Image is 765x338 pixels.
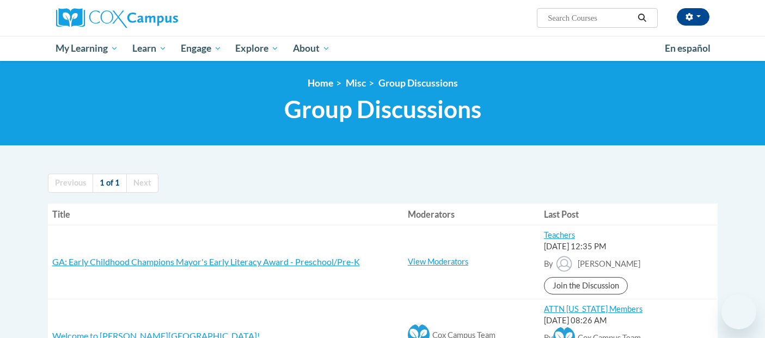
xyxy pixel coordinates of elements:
[408,257,468,266] a: View Moderators
[544,259,553,268] span: By
[125,36,174,61] a: Learn
[721,294,756,329] iframe: Button to launch messaging window
[544,209,579,219] span: Last Post
[228,36,286,61] a: Explore
[658,37,718,60] a: En español
[93,174,127,193] a: 1 of 1
[52,209,70,219] span: Title
[235,42,279,55] span: Explore
[181,42,222,55] span: Engage
[40,36,726,61] div: Main menu
[544,277,628,294] a: Join the Discussion
[634,11,650,24] button: Search
[378,77,458,89] a: Group Discussions
[578,259,640,268] span: [PERSON_NAME]
[544,315,713,327] div: [DATE] 08:26 AM
[308,77,333,89] a: Home
[132,42,167,55] span: Learn
[48,174,93,193] a: Previous
[553,253,575,274] img: Vivian Howell
[56,8,178,28] img: Cox Campus
[174,36,229,61] a: Engage
[293,42,330,55] span: About
[284,95,481,124] span: Group Discussions
[48,174,718,193] nav: Page navigation col-md-12
[544,241,713,253] div: [DATE] 12:35 PM
[49,36,126,61] a: My Learning
[56,42,118,55] span: My Learning
[346,77,366,89] span: Misc
[52,256,360,267] a: GA: Early Childhood Champions Mayor's Early Literacy Award - Preschool/Pre-K
[665,42,711,54] span: En español
[544,304,642,314] a: ATTN [US_STATE] Members
[547,11,634,24] input: Search Courses
[286,36,337,61] a: About
[677,8,709,26] button: Account Settings
[408,209,455,219] span: Moderators
[126,174,158,193] a: Next
[544,230,575,239] a: Teachers
[56,8,263,28] a: Cox Campus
